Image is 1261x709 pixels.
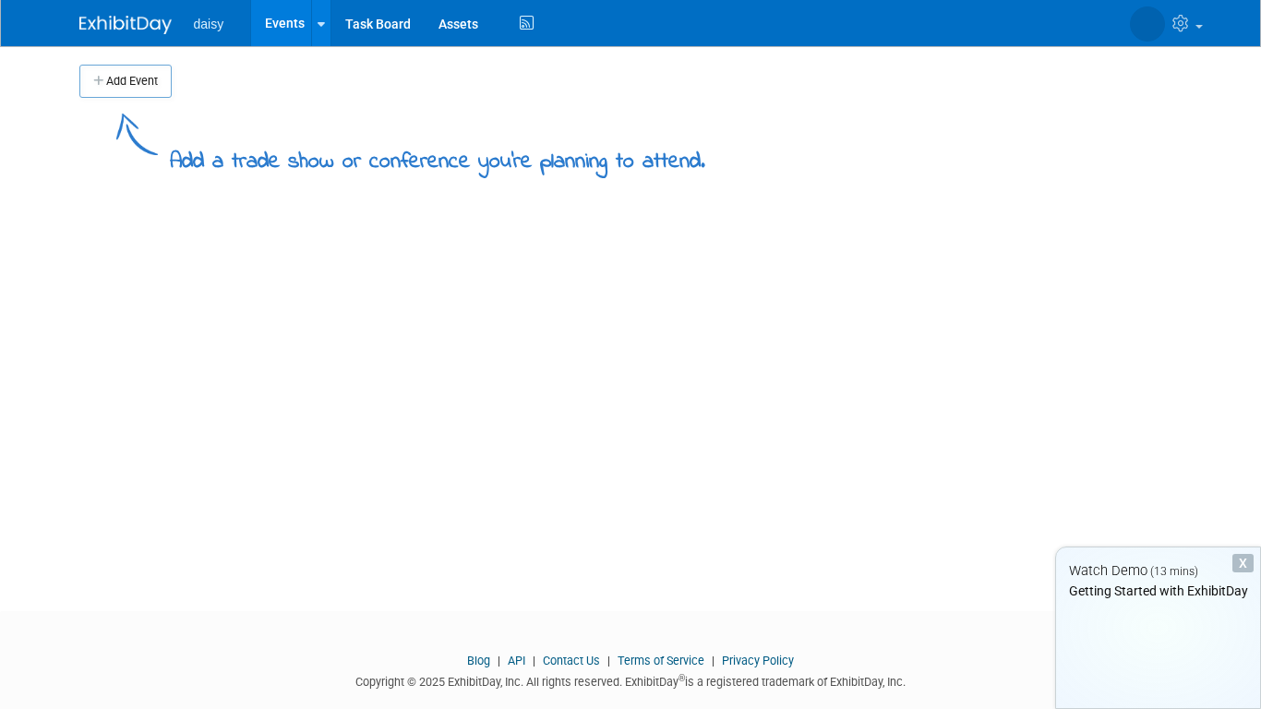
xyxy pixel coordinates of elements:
[194,17,224,31] span: daisy
[528,654,540,667] span: |
[1130,6,1165,42] img: Daisy Choncohua Santos
[79,65,172,98] button: Add Event
[79,16,172,34] img: ExhibitDay
[1232,554,1254,572] div: Dismiss
[603,654,615,667] span: |
[1150,565,1198,578] span: (13 mins)
[170,133,705,178] div: Add a trade show or conference you're planning to attend.
[722,654,794,667] a: Privacy Policy
[543,654,600,667] a: Contact Us
[707,654,719,667] span: |
[493,654,505,667] span: |
[1056,561,1260,581] div: Watch Demo
[1056,582,1260,600] div: Getting Started with ExhibitDay
[679,673,685,683] sup: ®
[618,654,704,667] a: Terms of Service
[467,654,490,667] a: Blog
[508,654,525,667] a: API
